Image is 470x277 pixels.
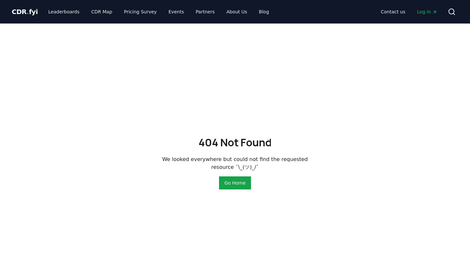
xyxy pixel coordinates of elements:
[86,6,117,18] a: CDR Map
[254,6,274,18] a: Blog
[163,6,189,18] a: Events
[12,8,38,16] span: CDR fyi
[12,7,38,16] a: CDR.fyi
[376,6,411,18] a: Contact us
[198,135,272,150] h2: 404 Not Found
[43,6,274,18] nav: Main
[417,8,437,15] span: Log in
[43,6,85,18] a: Leaderboards
[412,6,443,18] a: Log in
[162,155,308,171] p: We looked everywhere but could not find the requested resource ¯\_(ツ)_/¯
[376,6,443,18] nav: Main
[119,6,162,18] a: Pricing Survey
[219,176,251,189] button: Go Home
[27,8,29,16] span: .
[221,6,252,18] a: About Us
[191,6,220,18] a: Partners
